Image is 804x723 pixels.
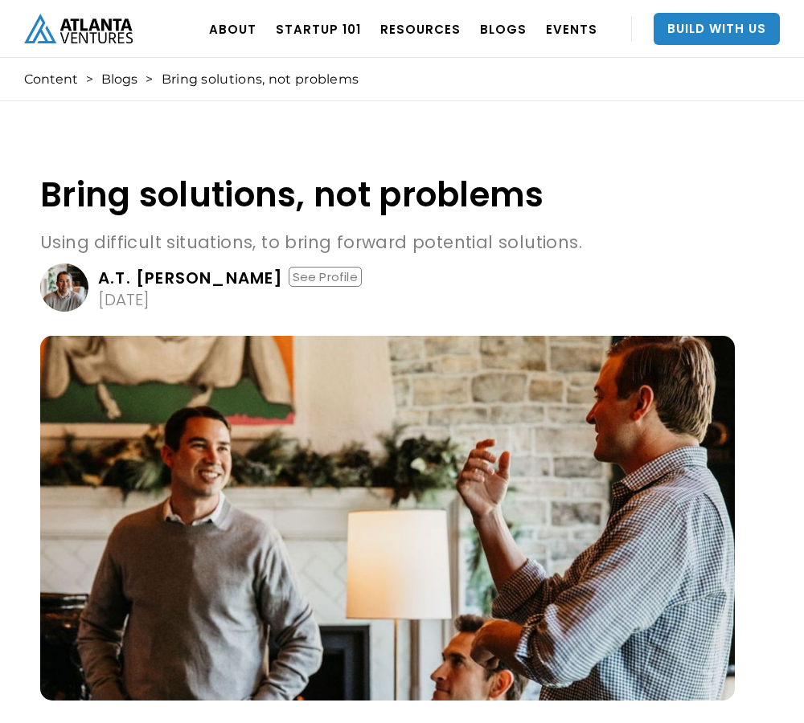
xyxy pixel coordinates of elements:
div: > [86,71,93,88]
a: ABOUT [209,6,256,51]
a: Startup 101 [276,6,361,51]
h1: Bring solutions, not problems [40,176,735,214]
a: Blogs [101,71,137,88]
p: Using difficult situations, to bring forward potential solutions. [40,230,735,255]
div: [DATE] [98,292,150,308]
a: RESOURCES [380,6,461,51]
a: Build With Us [654,13,780,45]
div: Bring solutions, not problems [162,71,359,88]
div: > [146,71,153,88]
a: Content [24,71,78,88]
a: A.T. [PERSON_NAME]See Profile[DATE] [40,263,735,312]
a: EVENTS [546,6,597,51]
a: BLOGS [480,6,527,51]
div: See Profile [289,267,362,287]
div: A.T. [PERSON_NAME] [98,270,284,286]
